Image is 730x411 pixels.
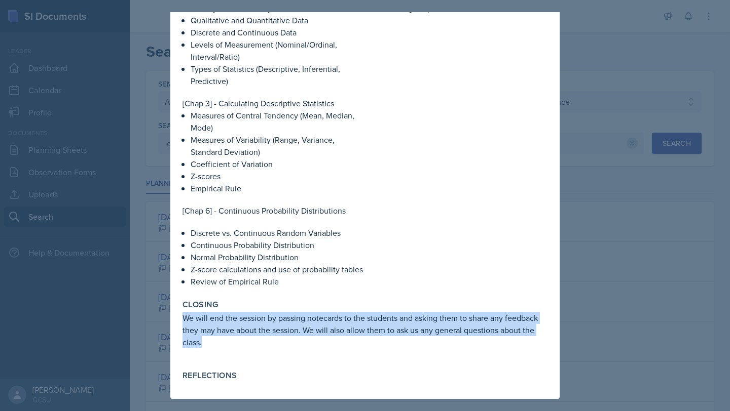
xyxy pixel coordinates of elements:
[182,312,547,348] p: We will end the session by passing notecards to the students and asking them to share any feedbac...
[191,263,363,275] p: Z-score calculations and use of probability tables
[191,26,363,38] p: Discrete and Continuous Data
[191,170,363,182] p: Z-scores
[182,371,237,381] label: Reflections
[191,109,363,134] p: Measures of Central Tendency (Mean, Median, Mode)
[191,63,363,87] p: Types of Statistics (Descriptive, Inferential, Predictive)
[191,251,363,263] p: Normal Probability Distribution
[191,182,363,194] p: Empirical Rule
[182,97,363,109] p: [Chap 3] - Calculating Descriptive Statistics
[191,38,363,63] p: Levels of Measurement (Nominal/Ordinal, Interval/Ratio)
[191,158,363,170] p: Coefficient of Variation
[191,275,363,287] p: Review of Empirical Rule
[191,134,363,158] p: Measures of Variability (Range, Variance, Standard Deviation)
[191,227,363,239] p: Discrete vs. Continuous Random Variables
[191,239,363,251] p: Continuous Probability Distribution
[182,300,218,310] label: Closing
[191,14,363,26] p: Qualitative and Quantitative Data
[182,204,363,217] p: [Chap 6] - Continuous Probability Distributions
